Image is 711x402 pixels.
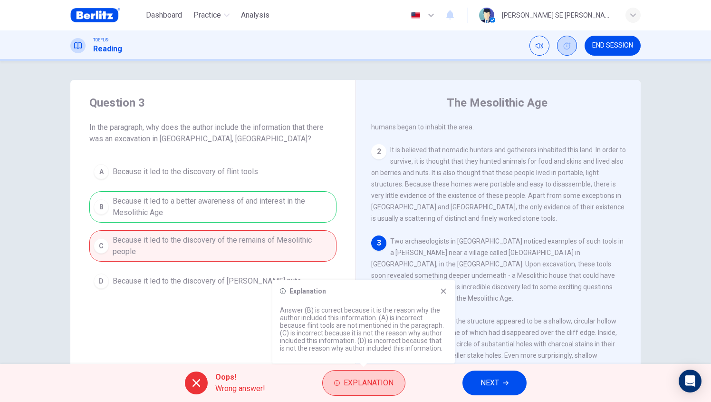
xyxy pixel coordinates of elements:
[344,376,394,390] span: Explanation
[89,122,336,145] span: In the paragraph, why does the author include the information that there was an excavation in [GE...
[371,237,624,302] span: Two archaeologists in [GEOGRAPHIC_DATA] noticed examples of such tools in a [PERSON_NAME] near a ...
[280,306,447,352] p: Answer (B) is correct because it is the reason why the author included this information. (A) is i...
[557,36,577,56] div: Show
[529,36,549,56] div: Mute
[193,10,221,21] span: Practice
[289,287,326,295] h6: Explanation
[93,43,122,55] h1: Reading
[371,146,626,222] span: It is believed that nomadic hunters and gatherers inhabited this land. In order to survive, it is...
[241,10,269,21] span: Analysis
[410,12,422,19] img: en
[371,144,386,159] div: 2
[447,95,548,110] h4: The Mesolithic Age
[70,6,120,25] img: Berlitz Brasil logo
[89,95,336,110] h4: Question 3
[479,8,494,23] img: Profile picture
[146,10,182,21] span: Dashboard
[371,235,386,251] div: 3
[592,42,633,49] span: END SESSION
[679,370,701,392] div: Open Intercom Messenger
[480,376,499,390] span: NEXT
[93,37,108,43] span: TOEFL®
[215,383,265,394] span: Wrong answer!
[215,372,265,383] span: Oops!
[502,10,614,21] div: [PERSON_NAME] SE [PERSON_NAME]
